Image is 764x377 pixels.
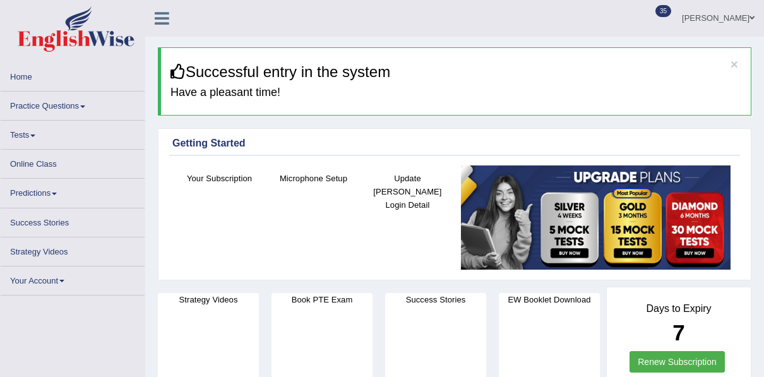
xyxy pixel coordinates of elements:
[1,266,145,291] a: Your Account
[499,293,600,306] h4: EW Booklet Download
[385,293,486,306] h4: Success Stories
[170,64,741,80] h3: Successful entry in the system
[179,172,260,185] h4: Your Subscription
[655,5,671,17] span: 35
[630,351,725,373] a: Renew Subscription
[1,121,145,145] a: Tests
[1,63,145,87] a: Home
[621,303,737,314] h4: Days to Expiry
[170,87,741,99] h4: Have a pleasant time!
[172,136,737,151] div: Getting Started
[461,165,731,270] img: small5.jpg
[272,293,373,306] h4: Book PTE Exam
[672,320,684,345] b: 7
[1,150,145,174] a: Online Class
[1,92,145,116] a: Practice Questions
[1,208,145,233] a: Success Stories
[158,293,259,306] h4: Strategy Videos
[273,172,354,185] h4: Microphone Setup
[1,179,145,203] a: Predictions
[367,172,448,212] h4: Update [PERSON_NAME] Login Detail
[731,57,738,71] button: ×
[1,237,145,262] a: Strategy Videos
